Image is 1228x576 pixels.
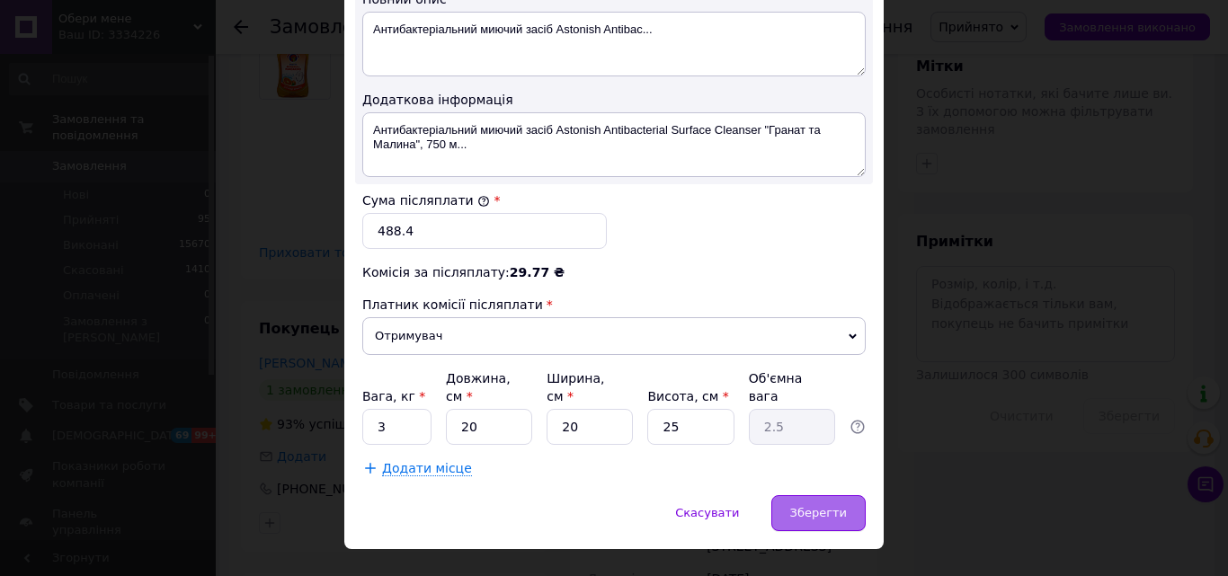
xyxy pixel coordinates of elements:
label: Висота, см [647,389,728,403]
span: Зберегти [790,506,847,519]
div: Об'ємна вага [749,369,835,405]
textarea: Антибактеріальний миючий засіб Astonish Antibac... [362,12,866,76]
div: Комісія за післяплату: [362,263,866,281]
label: Вага, кг [362,389,425,403]
span: 29.77 ₴ [510,265,565,279]
span: Додати місце [382,461,472,476]
span: Отримувач [362,317,866,355]
span: Скасувати [675,506,739,519]
label: Довжина, см [446,371,511,403]
label: Ширина, см [547,371,604,403]
textarea: Антибактеріальний миючий засіб Astonish Antibacterial Surface Cleanser "Гранат та Малина", 750 м... [362,112,866,177]
label: Сума післяплати [362,193,490,208]
span: Платник комісії післяплати [362,297,543,312]
div: Додаткова інформація [362,91,866,109]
